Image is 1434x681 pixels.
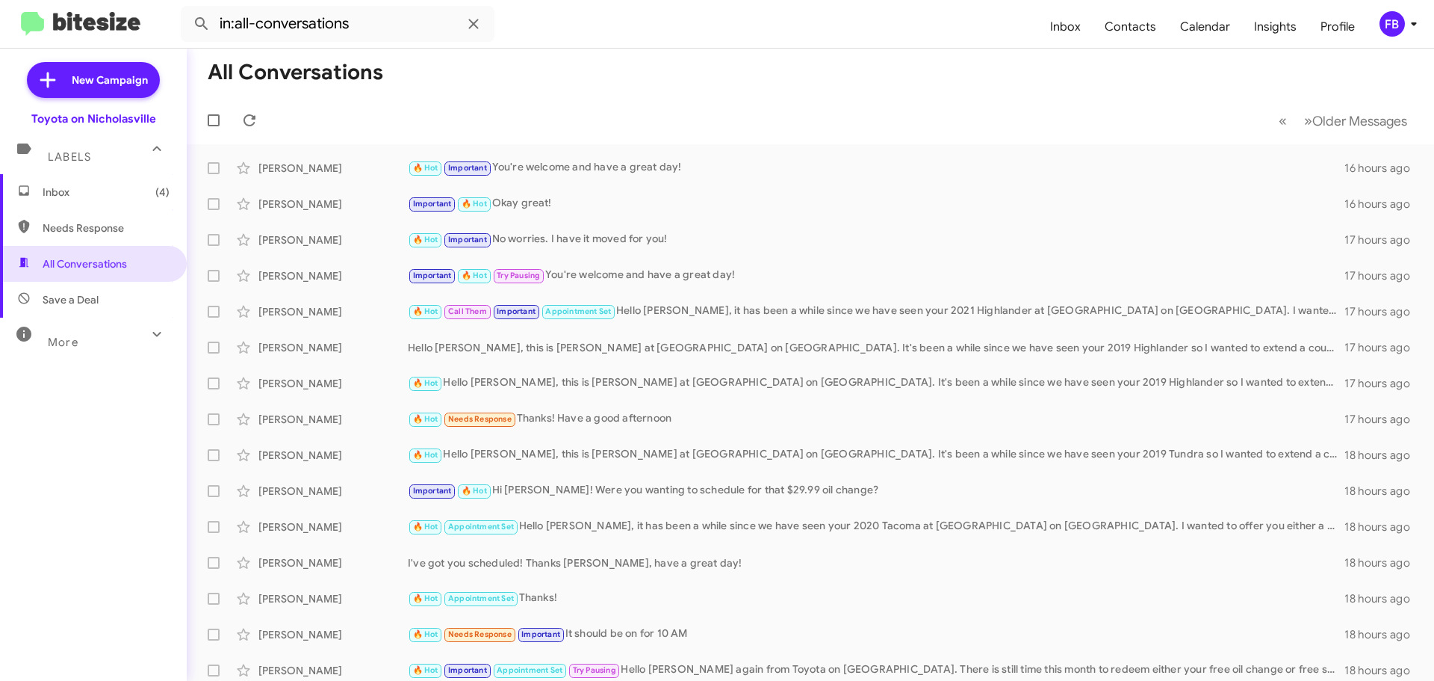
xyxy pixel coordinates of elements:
[43,256,127,271] span: All Conversations
[1242,5,1309,49] a: Insights
[408,590,1344,607] div: Thanks!
[1093,5,1168,49] a: Contacts
[1344,197,1422,212] div: 16 hours ago
[258,161,408,176] div: [PERSON_NAME]
[413,629,438,639] span: 🔥 Hot
[497,271,540,280] span: Try Pausing
[1379,11,1405,37] div: FB
[1344,304,1422,319] div: 17 hours ago
[413,235,438,244] span: 🔥 Hot
[72,73,148,87] span: New Campaign
[258,663,408,678] div: [PERSON_NAME]
[181,6,494,42] input: Search
[1344,232,1422,247] div: 17 hours ago
[408,303,1344,320] div: Hello [PERSON_NAME], it has been a while since we have seen your 2021 Highlander at [GEOGRAPHIC_D...
[408,195,1344,212] div: Okay great!
[258,484,408,499] div: [PERSON_NAME]
[258,555,408,570] div: [PERSON_NAME]
[408,626,1344,643] div: It should be on for 10 AM
[1344,161,1422,176] div: 16 hours ago
[258,376,408,391] div: [PERSON_NAME]
[448,522,514,531] span: Appointment Set
[1344,340,1422,355] div: 17 hours ago
[408,410,1344,428] div: Thanks! Have a good afternoon
[155,185,170,200] span: (4)
[448,629,512,639] span: Needs Response
[408,518,1344,535] div: Hello [PERSON_NAME], it has been a while since we have seen your 2020 Tacoma at [GEOGRAPHIC_DATA]...
[258,627,408,642] div: [PERSON_NAME]
[448,414,512,424] span: Needs Response
[413,163,438,173] span: 🔥 Hot
[413,199,452,209] span: Important
[462,199,487,209] span: 🔥 Hot
[1279,111,1287,130] span: «
[1309,5,1367,49] a: Profile
[1344,520,1422,534] div: 18 hours ago
[1344,412,1422,427] div: 17 hours ago
[1344,376,1422,391] div: 17 hours ago
[1038,5,1093,49] a: Inbox
[448,306,487,316] span: Call Them
[48,336,78,349] span: More
[413,665,438,675] span: 🔥 Hot
[1367,11,1418,37] button: FB
[1344,591,1422,606] div: 18 hours ago
[1168,5,1242,49] span: Calendar
[408,482,1344,499] div: Hi [PERSON_NAME]! Were you wanting to schedule for that $29.99 oil change?
[413,271,452,280] span: Important
[43,185,170,200] span: Inbox
[408,340,1344,355] div: Hello [PERSON_NAME], this is [PERSON_NAME] at [GEOGRAPHIC_DATA] on [GEOGRAPHIC_DATA]. It's been a...
[43,292,99,307] span: Save a Deal
[448,235,487,244] span: Important
[1344,663,1422,678] div: 18 hours ago
[408,375,1344,392] div: Hello [PERSON_NAME], this is [PERSON_NAME] at [GEOGRAPHIC_DATA] on [GEOGRAPHIC_DATA]. It's been a...
[497,665,562,675] span: Appointment Set
[408,231,1344,248] div: No worries. I have it moved for you!
[208,61,383,84] h1: All Conversations
[1344,555,1422,570] div: 18 hours ago
[1304,111,1312,130] span: »
[1344,448,1422,463] div: 18 hours ago
[462,271,487,280] span: 🔥 Hot
[408,159,1344,176] div: You're welcome and have a great day!
[413,414,438,424] span: 🔥 Hot
[258,591,408,606] div: [PERSON_NAME]
[258,448,408,463] div: [PERSON_NAME]
[258,520,408,534] div: [PERSON_NAME]
[48,150,91,164] span: Labels
[258,232,408,247] div: [PERSON_NAME]
[448,665,487,675] span: Important
[413,306,438,316] span: 🔥 Hot
[31,111,156,126] div: Toyota on Nicholasville
[43,221,170,235] span: Needs Response
[413,522,438,531] span: 🔥 Hot
[1344,627,1422,642] div: 18 hours ago
[408,662,1344,679] div: Hello [PERSON_NAME] again from Toyota on [GEOGRAPHIC_DATA]. There is still time this month to red...
[1312,113,1407,129] span: Older Messages
[573,665,616,675] span: Try Pausing
[413,594,438,603] span: 🔥 Hot
[258,304,408,319] div: [PERSON_NAME]
[1344,484,1422,499] div: 18 hours ago
[413,450,438,460] span: 🔥 Hot
[258,412,408,427] div: [PERSON_NAME]
[408,555,1344,570] div: I've got you scheduled! Thanks [PERSON_NAME], have a great day!
[448,594,514,603] span: Appointment Set
[27,62,160,98] a: New Campaign
[1270,105,1416,136] nav: Page navigation example
[545,306,611,316] span: Appointment Set
[413,486,452,496] span: Important
[497,306,536,316] span: Important
[1270,105,1296,136] button: Previous
[258,340,408,355] div: [PERSON_NAME]
[258,268,408,283] div: [PERSON_NAME]
[448,163,487,173] span: Important
[521,629,560,639] span: Important
[1295,105,1416,136] button: Next
[1344,268,1422,283] div: 17 hours ago
[462,486,487,496] span: 🔥 Hot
